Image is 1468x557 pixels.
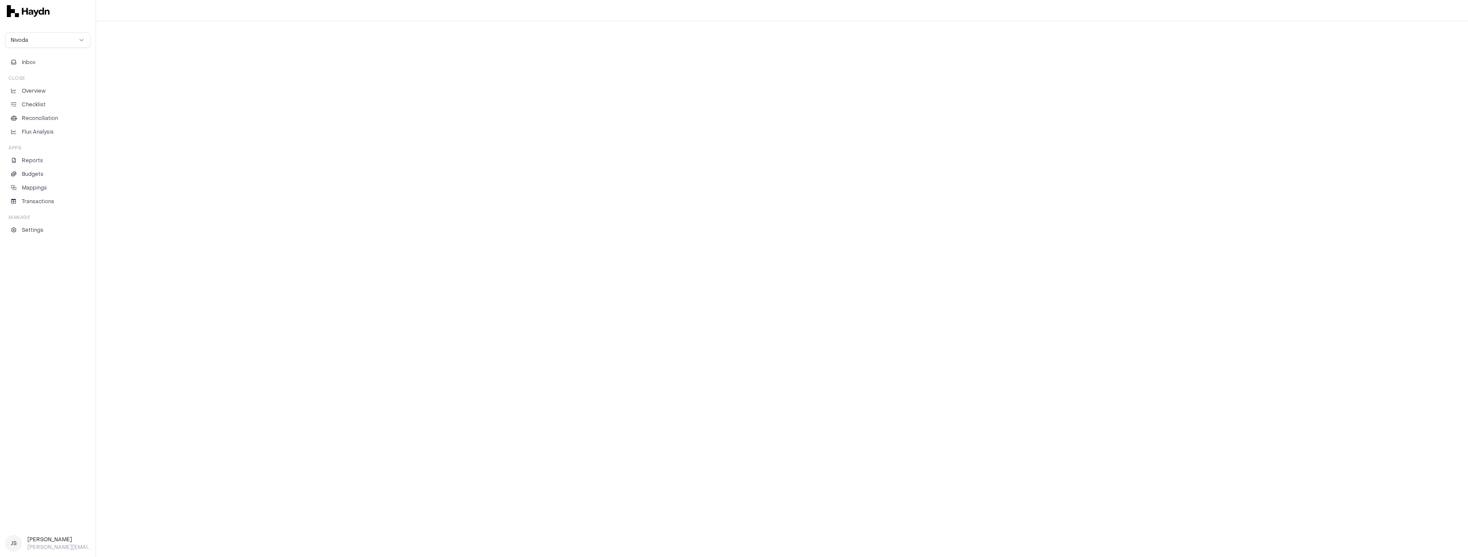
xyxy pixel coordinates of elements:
h3: [PERSON_NAME] [27,536,90,543]
p: Transactions [22,198,54,205]
button: Inbox [5,56,90,68]
a: Overview [5,85,90,97]
a: Flux Analysis [5,126,90,138]
a: Settings [5,224,90,236]
a: Mappings [5,182,90,194]
a: Budgets [5,168,90,180]
span: Inbox [22,58,35,66]
span: JS [5,535,22,552]
a: Checklist [5,99,90,111]
h3: Manage [9,214,30,221]
p: Reconciliation [22,114,58,122]
p: Overview [22,87,46,95]
p: Reports [22,157,43,164]
a: Reports [5,155,90,166]
p: Settings [22,226,44,234]
h3: Close [9,75,25,82]
p: Budgets [22,170,44,178]
a: Reconciliation [5,112,90,124]
img: svg+xml,%3c [7,5,50,17]
p: Checklist [22,101,46,108]
h3: Apps [9,145,21,151]
p: Mappings [22,184,47,192]
p: Flux Analysis [22,128,54,136]
p: [PERSON_NAME][EMAIL_ADDRESS][DOMAIN_NAME] [27,543,90,551]
a: Transactions [5,195,90,207]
